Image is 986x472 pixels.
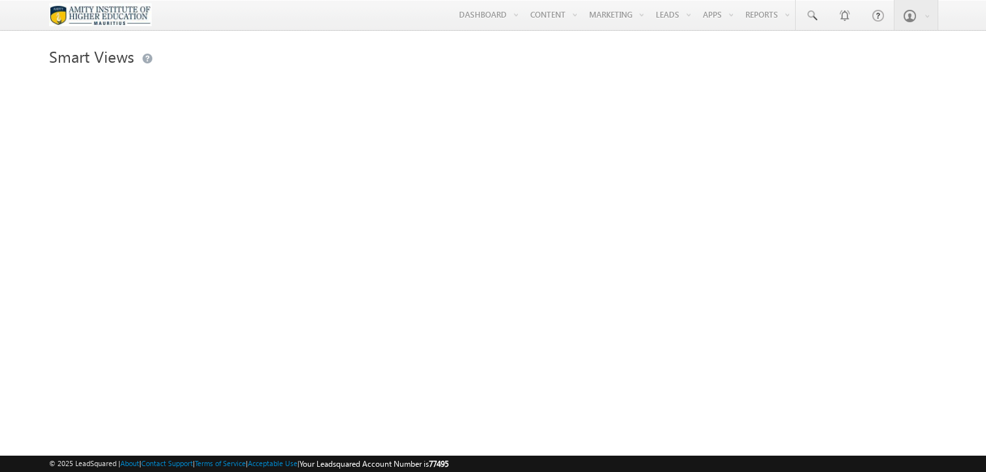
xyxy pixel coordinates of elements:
[299,459,449,469] span: Your Leadsquared Account Number is
[120,459,139,467] a: About
[49,3,152,26] img: Custom Logo
[141,459,193,467] a: Contact Support
[49,458,449,470] span: © 2025 LeadSquared | | | | |
[49,46,134,67] span: Smart Views
[248,459,297,467] a: Acceptable Use
[429,459,449,469] span: 77495
[195,459,246,467] a: Terms of Service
